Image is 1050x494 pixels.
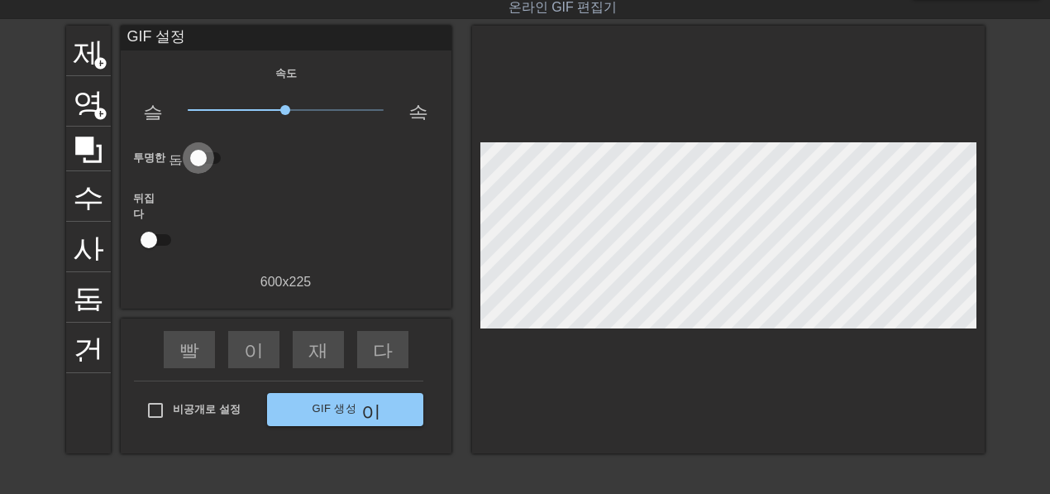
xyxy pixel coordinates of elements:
[267,393,423,426] button: GIF 생성
[73,229,418,261] font: 사진_크기_선택_대형
[373,338,497,358] font: 다음 건너뛰기
[73,33,136,65] font: 제목
[283,275,289,289] font: x
[73,179,167,210] font: 수확고
[127,28,186,45] font: GIF 설정
[312,402,356,415] font: GIF 생성
[361,400,465,420] font: 이중 화살표
[93,56,107,70] font: add_circle
[275,67,297,79] font: 속도
[173,403,241,415] font: 비공개로 설정
[73,280,136,311] font: 돕다
[133,151,165,164] font: 투명한
[169,151,197,165] font: 돕다
[289,275,312,289] font: 225
[260,275,283,289] font: 600
[308,338,427,358] font: 재생_화살표
[179,338,284,358] font: 빨리 되감기
[408,100,448,120] font: 속도
[133,192,155,221] font: 뒤집다
[244,338,368,358] font: 이전 건너뛰기
[93,107,107,121] font: add_circle
[143,100,307,120] font: 슬로우모션 비디오
[73,330,136,362] font: 건반
[73,84,136,115] font: 영상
